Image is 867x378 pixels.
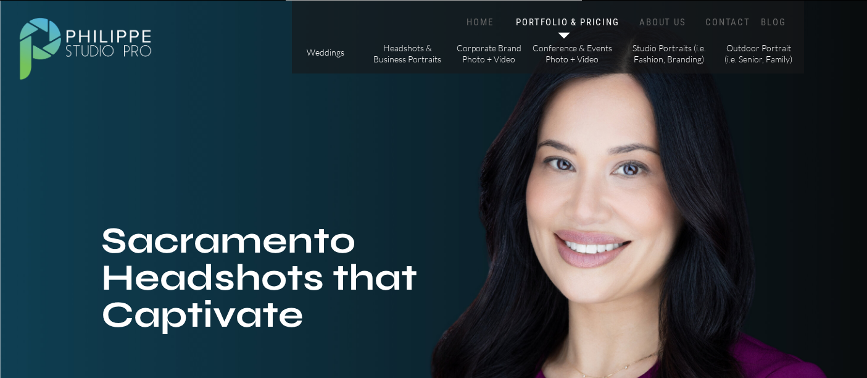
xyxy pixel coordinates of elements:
a: CONTACT [703,17,753,28]
a: Corporate Brand Photo + Video [454,43,524,64]
a: Headshots & Business Portraits [373,43,442,64]
h1: Sacramento Headshots that Captivate [101,222,447,345]
a: BLOG [758,17,789,28]
a: Weddings [304,47,347,60]
a: PORTFOLIO & PRICING [514,17,622,28]
a: Conference & Events Photo + Video [532,43,613,64]
a: HOME [454,17,507,28]
a: ABOUT US [637,17,689,28]
a: Outdoor Portrait (i.e. Senior, Family) [724,43,794,64]
a: Studio Portraits (i.e. Fashion, Branding) [628,43,711,64]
